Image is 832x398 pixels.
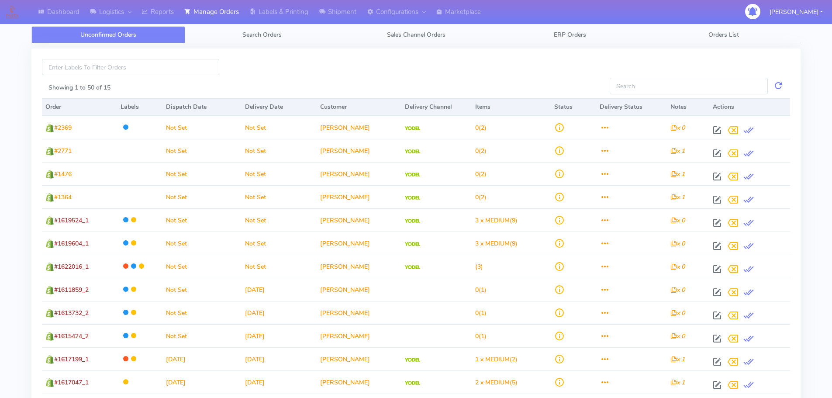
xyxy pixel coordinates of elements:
img: Yodel [405,173,420,177]
span: ERP Orders [554,31,586,39]
span: #1613732_2 [54,309,89,317]
img: Yodel [405,265,420,270]
td: Not Set [162,208,242,232]
i: x 0 [670,286,685,294]
i: x 1 [670,378,685,387]
span: 0 [475,332,479,340]
td: Not Set [162,185,242,208]
td: Not Set [162,139,242,162]
td: [PERSON_NAME] [317,347,401,370]
td: Not Set [242,185,317,208]
span: 0 [475,147,479,155]
td: [DATE] [242,278,317,301]
th: Labels [117,98,163,116]
span: 0 [475,309,479,317]
td: [PERSON_NAME] [317,162,401,185]
span: #1476 [54,170,72,178]
td: Not Set [242,139,317,162]
span: #1622016_1 [54,263,89,271]
td: Not Set [242,208,317,232]
span: 3 x MEDIUM [475,239,510,248]
i: x 0 [670,332,685,340]
td: Not Set [242,162,317,185]
th: Delivery Channel [401,98,472,116]
ul: Tabs [31,26,801,43]
i: x 1 [670,193,685,201]
td: Not Set [242,232,317,255]
span: 0 [475,170,479,178]
span: #2369 [54,124,72,132]
img: Yodel [405,358,420,362]
i: x 0 [670,239,685,248]
span: (9) [475,239,518,248]
label: Showing 1 to 50 of 15 [48,83,110,92]
th: Order [42,98,117,116]
td: [DATE] [242,347,317,370]
td: [PERSON_NAME] [317,232,401,255]
span: (5) [475,378,518,387]
span: 2 x MEDIUM [475,378,510,387]
i: x 0 [670,124,685,132]
span: (2) [475,170,487,178]
span: 0 [475,193,479,201]
span: #1364 [54,193,72,201]
span: 0 [475,286,479,294]
td: Not Set [162,255,242,278]
span: 3 x MEDIUM [475,216,510,225]
span: 0 [475,124,479,132]
th: Delivery Date [242,98,317,116]
td: Not Set [242,255,317,278]
td: Not Set [242,116,317,139]
span: Unconfirmed Orders [80,31,136,39]
span: (1) [475,332,487,340]
img: Yodel [405,381,420,385]
span: (1) [475,309,487,317]
span: (9) [475,216,518,225]
td: [PERSON_NAME] [317,370,401,394]
td: [PERSON_NAME] [317,324,401,347]
td: Not Set [162,301,242,324]
span: #1615424_2 [54,332,89,340]
td: [DATE] [242,301,317,324]
td: [PERSON_NAME] [317,255,401,278]
span: (2) [475,355,518,363]
td: [DATE] [162,370,242,394]
td: Not Set [162,162,242,185]
span: (2) [475,124,487,132]
td: Not Set [162,324,242,347]
td: [PERSON_NAME] [317,139,401,162]
td: Not Set [162,278,242,301]
span: Search Orders [242,31,282,39]
span: #2771 [54,147,72,155]
th: Status [551,98,597,116]
i: x 0 [670,216,685,225]
span: #1611859_2 [54,286,89,294]
td: [DATE] [242,324,317,347]
span: Orders List [708,31,739,39]
td: Not Set [162,116,242,139]
th: Delivery Status [596,98,666,116]
td: Not Set [162,232,242,255]
img: Yodel [405,196,420,200]
span: (1) [475,286,487,294]
img: Yodel [405,219,420,223]
span: (2) [475,147,487,155]
th: Actions [709,98,790,116]
span: (2) [475,193,487,201]
th: Customer [317,98,401,116]
th: Notes [667,98,709,116]
span: #1619604_1 [54,239,89,248]
td: [PERSON_NAME] [317,185,401,208]
td: [PERSON_NAME] [317,301,401,324]
img: Yodel [405,149,420,154]
span: (3) [475,263,483,271]
span: 1 x MEDIUM [475,355,510,363]
th: Dispatch Date [162,98,242,116]
span: Sales Channel Orders [387,31,445,39]
td: [PERSON_NAME] [317,208,401,232]
span: #1617047_1 [54,378,89,387]
td: [DATE] [242,370,317,394]
span: #1619524_1 [54,216,89,225]
i: x 0 [670,309,685,317]
button: [PERSON_NAME] [763,3,829,21]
